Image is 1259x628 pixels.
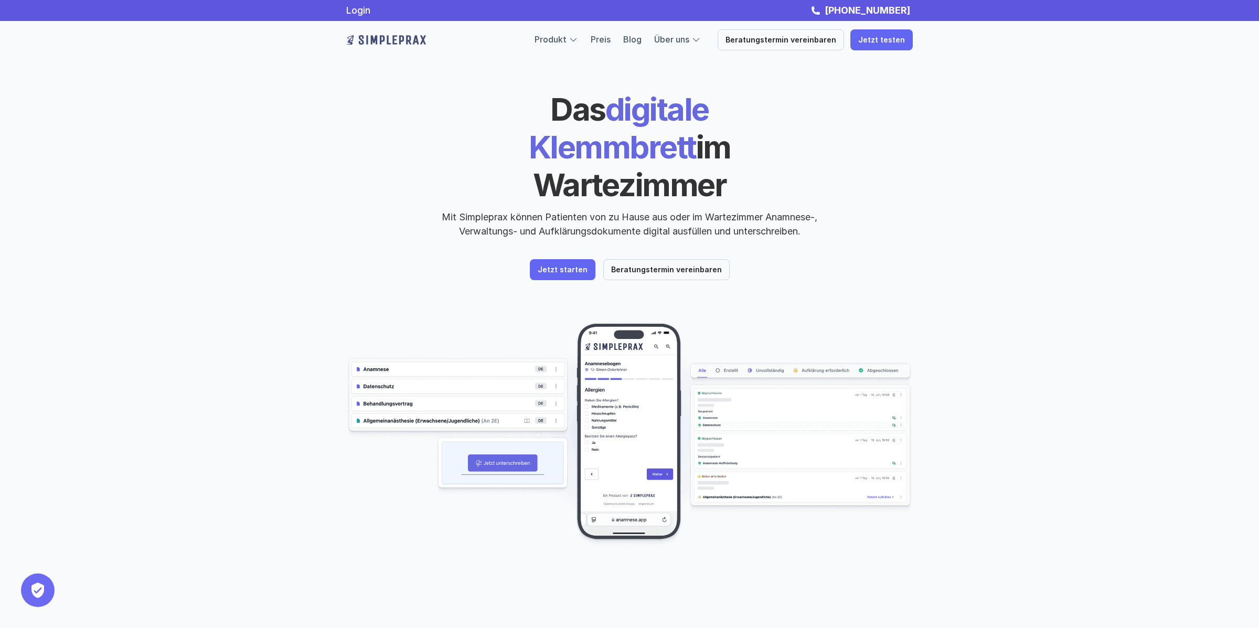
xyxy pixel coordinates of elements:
[825,5,910,16] strong: [PHONE_NUMBER]
[654,34,689,45] a: Über uns
[550,90,605,128] span: Das
[822,5,913,16] a: [PHONE_NUMBER]
[611,265,722,274] p: Beratungstermin vereinbaren
[346,5,370,16] a: Login
[535,34,567,45] a: Produkt
[858,36,905,45] p: Jetzt testen
[718,29,844,50] a: Beratungstermin vereinbaren
[346,322,913,548] img: Beispielscreenshots aus der Simpleprax Anwendung
[538,265,588,274] p: Jetzt starten
[725,36,836,45] p: Beratungstermin vereinbaren
[433,210,826,238] p: Mit Simpleprax können Patienten von zu Hause aus oder im Wartezimmer Anamnese-, Verwaltungs- und ...
[591,34,611,45] a: Preis
[530,259,595,280] a: Jetzt starten
[449,90,810,204] h1: digitale Klemmbrett
[533,128,737,204] span: im Wartezimmer
[850,29,913,50] a: Jetzt testen
[603,259,730,280] a: Beratungstermin vereinbaren
[623,34,642,45] a: Blog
